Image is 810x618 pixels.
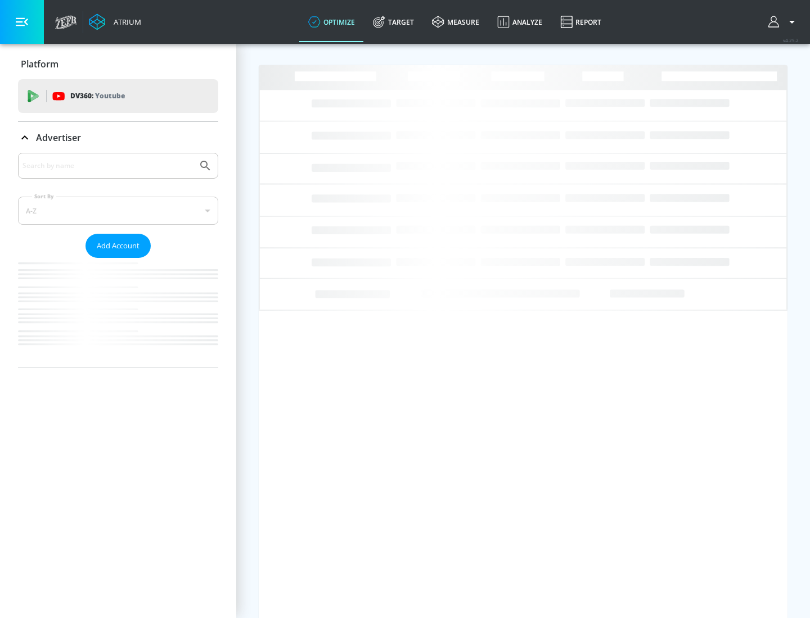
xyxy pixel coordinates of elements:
div: Platform [18,48,218,80]
span: Add Account [97,239,139,252]
a: measure [423,2,488,42]
a: Atrium [89,13,141,30]
a: Target [364,2,423,42]
p: Platform [21,58,58,70]
nav: list of Advertiser [18,258,218,367]
button: Add Account [85,234,151,258]
p: Youtube [95,90,125,102]
span: v 4.25.2 [783,37,799,43]
div: DV360: Youtube [18,79,218,113]
a: Report [551,2,610,42]
div: Advertiser [18,122,218,153]
a: Analyze [488,2,551,42]
div: A-Z [18,197,218,225]
input: Search by name [22,158,193,173]
p: DV360: [70,90,125,102]
p: Advertiser [36,131,81,144]
div: Advertiser [18,153,218,367]
label: Sort By [32,193,56,200]
div: Atrium [109,17,141,27]
a: optimize [299,2,364,42]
